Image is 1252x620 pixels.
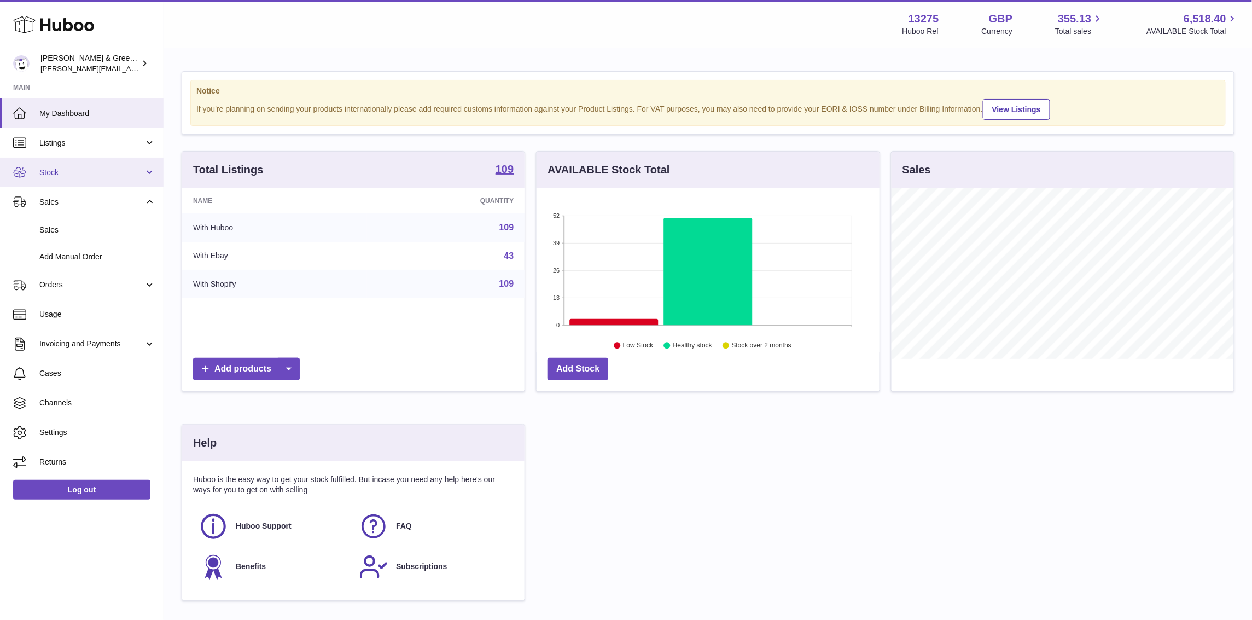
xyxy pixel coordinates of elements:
[39,225,155,235] span: Sales
[367,188,525,213] th: Quantity
[193,474,514,495] p: Huboo is the easy way to get your stock fulfilled. But incase you need any help here's our ways f...
[554,212,560,219] text: 52
[982,26,1013,37] div: Currency
[902,26,939,37] div: Huboo Ref
[39,252,155,262] span: Add Manual Order
[13,55,30,72] img: ellen@bluebadgecompany.co.uk
[496,164,514,177] a: 109
[548,163,669,177] h3: AVAILABLE Stock Total
[196,86,1220,96] strong: Notice
[1055,26,1104,37] span: Total sales
[182,213,367,242] td: With Huboo
[193,436,217,450] h3: Help
[39,197,144,207] span: Sales
[1146,26,1239,37] span: AVAILABLE Stock Total
[359,512,508,541] a: FAQ
[39,309,155,320] span: Usage
[359,552,508,582] a: Subscriptions
[1146,11,1239,37] a: 6,518.40 AVAILABLE Stock Total
[39,108,155,119] span: My Dashboard
[39,280,144,290] span: Orders
[902,163,931,177] h3: Sales
[1058,11,1091,26] span: 355.13
[548,358,608,380] a: Add Stock
[396,521,412,531] span: FAQ
[496,164,514,175] strong: 109
[554,294,560,301] text: 13
[199,512,348,541] a: Huboo Support
[557,322,560,328] text: 0
[236,561,266,572] span: Benefits
[40,53,139,74] div: [PERSON_NAME] & Green Ltd
[1184,11,1226,26] span: 6,518.40
[196,97,1220,120] div: If you're planning on sending your products internationally please add required customs informati...
[39,138,144,148] span: Listings
[1055,11,1104,37] a: 355.13 Total sales
[199,552,348,582] a: Benefits
[40,64,219,73] span: [PERSON_NAME][EMAIL_ADDRESS][DOMAIN_NAME]
[13,480,150,500] a: Log out
[39,368,155,379] span: Cases
[623,342,654,350] text: Low Stock
[39,398,155,408] span: Channels
[499,279,514,288] a: 109
[193,163,264,177] h3: Total Listings
[673,342,713,350] text: Healthy stock
[989,11,1012,26] strong: GBP
[39,167,144,178] span: Stock
[554,267,560,274] text: 26
[182,188,367,213] th: Name
[499,223,514,232] a: 109
[39,427,155,438] span: Settings
[396,561,447,572] span: Subscriptions
[236,521,292,531] span: Huboo Support
[39,339,144,349] span: Invoicing and Payments
[193,358,300,380] a: Add products
[182,270,367,298] td: With Shopify
[732,342,791,350] text: Stock over 2 months
[909,11,939,26] strong: 13275
[504,251,514,260] a: 43
[39,457,155,467] span: Returns
[182,242,367,270] td: With Ebay
[554,240,560,246] text: 39
[983,99,1050,120] a: View Listings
